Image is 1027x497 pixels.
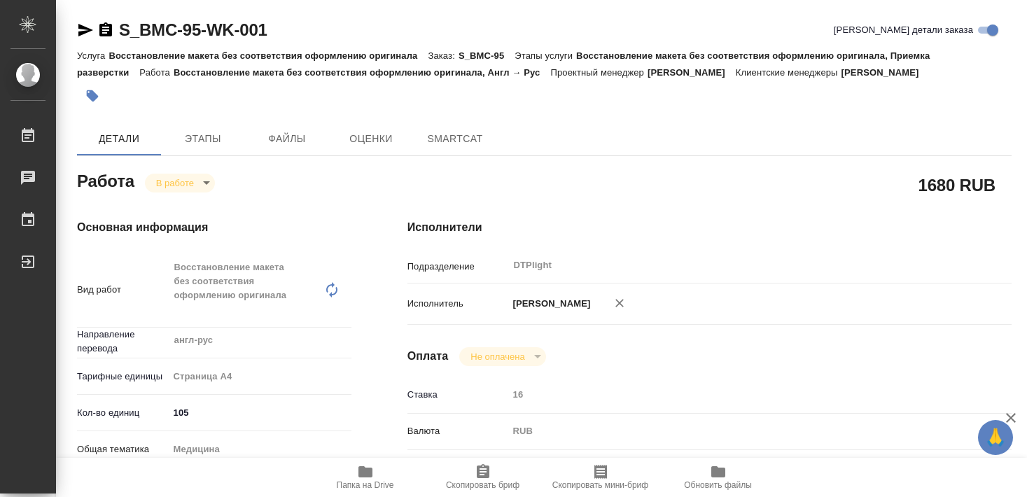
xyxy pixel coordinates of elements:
[459,347,545,366] div: В работе
[307,458,424,497] button: Папка на Drive
[841,67,930,78] p: [PERSON_NAME]
[648,67,736,78] p: [PERSON_NAME]
[77,219,351,236] h4: Основная информация
[253,130,321,148] span: Файлы
[659,458,777,497] button: Обновить файлы
[407,219,1012,236] h4: Исполнители
[152,177,198,189] button: В работе
[446,480,519,490] span: Скопировать бриф
[736,67,841,78] p: Клиентские менеджеры
[834,23,973,37] span: [PERSON_NAME] детали заказа
[109,50,428,61] p: Восстановление макета без соответствия оформлению оригинала
[85,130,153,148] span: Детали
[77,406,169,420] p: Кол-во единиц
[174,67,551,78] p: Восстановление макета без соответствия оформлению оригинала, Англ → Рус
[77,283,169,297] p: Вид работ
[145,174,215,192] div: В работе
[428,50,458,61] p: Заказ:
[459,50,515,61] p: S_BMC-95
[421,130,489,148] span: SmartCat
[978,420,1013,455] button: 🙏
[542,458,659,497] button: Скопировать мини-бриф
[552,480,648,490] span: Скопировать мини-бриф
[77,167,134,192] h2: Работа
[169,365,351,388] div: Страница А4
[77,328,169,356] p: Направление перевода
[77,442,169,456] p: Общая тематика
[984,423,1007,452] span: 🙏
[684,480,752,490] span: Обновить файлы
[508,297,591,311] p: [PERSON_NAME]
[77,80,108,111] button: Добавить тэг
[407,348,449,365] h4: Оплата
[604,288,635,318] button: Удалить исполнителя
[77,50,109,61] p: Услуга
[139,67,174,78] p: Работа
[508,419,961,443] div: RUB
[466,351,529,363] button: Не оплачена
[337,130,405,148] span: Оценки
[337,480,394,490] span: Папка на Drive
[169,437,351,461] div: Медицина
[918,173,995,197] h2: 1680 RUB
[169,402,351,423] input: ✎ Введи что-нибудь
[77,22,94,38] button: Скопировать ссылку для ЯМессенджера
[407,424,508,438] p: Валюта
[97,22,114,38] button: Скопировать ссылку
[119,20,267,39] a: S_BMC-95-WK-001
[169,130,237,148] span: Этапы
[407,297,508,311] p: Исполнитель
[407,388,508,402] p: Ставка
[77,370,169,384] p: Тарифные единицы
[407,260,508,274] p: Подразделение
[550,67,647,78] p: Проектный менеджер
[424,458,542,497] button: Скопировать бриф
[508,384,961,405] input: Пустое поле
[515,50,576,61] p: Этапы услуги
